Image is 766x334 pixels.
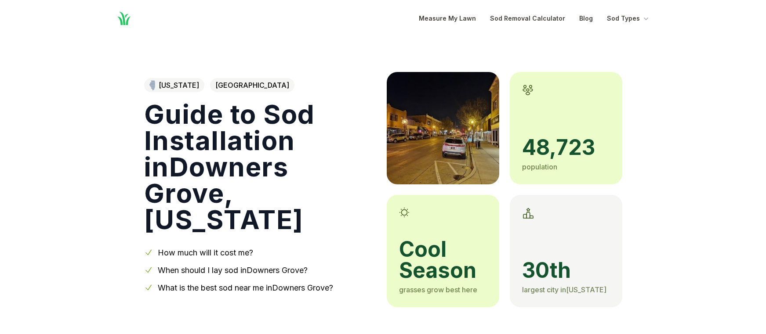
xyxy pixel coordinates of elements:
a: Blog [579,13,593,24]
a: Measure My Lawn [419,13,476,24]
button: Sod Types [607,13,650,24]
a: What is the best sod near me inDowners Grove? [158,283,333,292]
span: largest city in [US_STATE] [522,285,606,294]
span: population [522,162,557,171]
span: [GEOGRAPHIC_DATA] [210,78,294,92]
span: 48,723 [522,137,610,158]
span: 30th [522,260,610,281]
a: Sod Removal Calculator [490,13,565,24]
a: How much will it cost me? [158,248,253,257]
img: A picture of Downers Grove [387,72,499,184]
img: Illinois state outline [149,80,155,90]
span: grasses grow best here [399,285,477,294]
a: When should I lay sod inDowners Grove? [158,266,308,275]
a: [US_STATE] [144,78,204,92]
h1: Guide to Sod Installation in Downers Grove , [US_STATE] [144,101,373,233]
span: cool season [399,239,487,281]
